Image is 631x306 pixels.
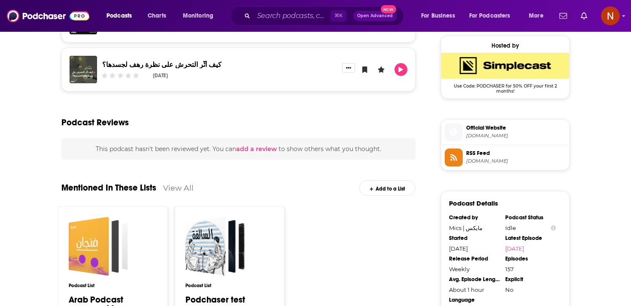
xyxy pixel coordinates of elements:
[421,10,455,22] span: For Business
[449,214,500,221] div: Created by
[466,158,566,164] span: feeds.simplecast.com
[254,9,331,23] input: Search podcasts, credits, & more...
[601,6,620,25] span: Logged in as AdelNBM
[466,133,566,139] span: wijdan.co
[353,11,397,21] button: Open AdvancedNew
[505,224,556,231] div: Idle
[505,214,556,221] div: Podcast Status
[505,276,556,283] div: Explicit
[100,9,143,23] button: open menu
[441,79,569,94] span: Use Code: PODCHASER for 50% OFF your first 2 months!
[415,9,466,23] button: open menu
[375,63,388,76] button: Leave a Rating
[449,199,498,207] h3: Podcast Details
[601,6,620,25] img: User Profile
[185,217,245,276] a: Podchaser test
[523,9,554,23] button: open menu
[449,245,500,252] div: [DATE]
[163,183,194,192] a: View All
[142,9,171,23] a: Charts
[394,63,407,76] button: Play
[101,72,140,79] div: Community Rating: 0 out of 5
[185,295,245,305] a: Podchaser test
[342,63,355,73] button: Show More Button
[358,63,371,76] button: Bookmark Episode
[153,73,168,79] div: [DATE]
[556,9,570,23] a: Show notifications dropdown
[177,9,224,23] button: open menu
[359,180,416,195] div: Add to a List
[464,9,523,23] button: open menu
[441,53,569,93] a: SimpleCast Deal: Use Code: PODCHASER for 50% OFF your first 2 months!
[102,61,221,69] a: كيف أثّر التحرش على نظرة رهف لجسدها؟
[449,286,500,293] div: About 1 hour
[505,255,556,262] div: Episodes
[441,42,569,49] div: Hosted by
[449,255,500,262] div: Release Period
[7,8,89,24] img: Podchaser - Follow, Share and Rate Podcasts
[96,145,381,153] span: This podcast hasn't been reviewed yet. You can to show others what you thought.
[505,286,556,293] div: No
[445,123,566,141] a: Official Website[DOMAIN_NAME]
[106,10,132,22] span: Podcasts
[148,10,166,22] span: Charts
[185,283,274,288] h3: Podcast List
[331,10,346,21] span: ⌘ K
[357,14,393,18] span: Open Advanced
[236,144,277,154] button: add a review
[61,117,129,128] h3: Podcast Reviews
[445,148,566,167] a: RSS Feed[DOMAIN_NAME]
[69,283,157,288] h3: Podcast List
[601,6,620,25] button: Show profile menu
[505,245,556,252] a: [DATE]
[449,297,500,303] div: Language
[529,10,543,22] span: More
[381,5,396,13] span: New
[449,276,500,283] div: Avg. Episode Length
[238,6,412,26] div: Search podcasts, credits, & more...
[449,224,500,231] div: Mics | مايكس
[449,235,500,242] div: Started
[183,10,213,22] span: Monitoring
[70,56,97,83] img: كيف أثّر التحرش على نظرة رهف لجسدها؟
[69,217,128,276] a: Arab Podcast بودكاست عربي
[551,225,556,231] button: Show Info
[61,182,156,193] a: Mentioned In These Lists
[441,53,569,79] img: SimpleCast Deal: Use Code: PODCHASER for 50% OFF your first 2 months!
[505,235,556,242] div: Latest Episode
[466,124,566,132] span: Official Website
[466,149,566,157] span: RSS Feed
[449,266,500,273] div: Weekly
[469,10,510,22] span: For Podcasters
[577,9,591,23] a: Show notifications dropdown
[505,266,556,273] div: 157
